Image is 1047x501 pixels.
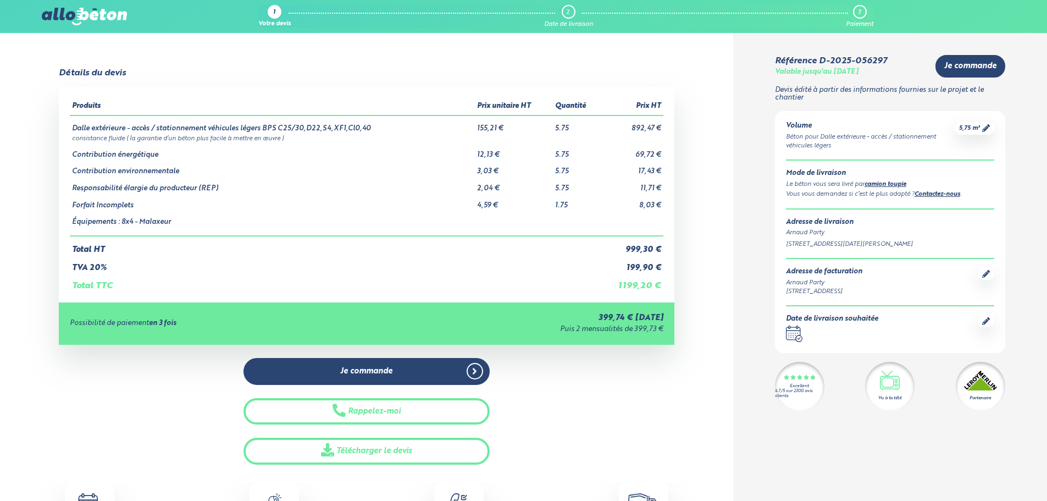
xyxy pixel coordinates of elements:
[786,268,862,276] div: Adresse de facturation
[70,210,475,236] td: Équipements : 8x4 - Malaxeur
[786,287,862,296] div: [STREET_ADDRESS]
[553,193,600,210] td: 1.75
[600,236,663,255] td: 999,30 €
[70,98,475,115] th: Produits
[553,176,600,193] td: 5.75
[70,159,475,176] td: Contribution environnementale
[544,21,593,28] div: Date de livraison
[149,320,176,327] strong: en 3 fois
[475,176,553,193] td: 2,04 €
[70,133,663,142] td: consistance fluide ( la garantie d’un béton plus facile à mettre en œuvre )
[846,21,873,28] div: Paiement
[553,159,600,176] td: 5.75
[600,98,663,115] th: Prix HT
[566,9,569,16] div: 2
[340,367,392,376] span: Je commande
[273,9,275,16] div: 1
[475,115,553,133] td: 155,21 €
[786,190,994,200] div: Vous vous demandez si c’est le plus adapté ? .
[475,98,553,115] th: Prix unitaire HT
[865,181,906,188] a: camion toupie
[553,142,600,159] td: 5.75
[935,55,1005,78] a: Je commande
[775,68,858,76] div: Valable jusqu'au [DATE]
[846,5,873,28] a: 3 Paiement
[600,159,663,176] td: 17,43 €
[42,8,126,25] img: allobéton
[790,384,809,389] div: Excellent
[70,176,475,193] td: Responsabilité élargie du producteur (REP)
[786,122,955,130] div: Volume
[258,5,291,28] a: 1 Votre devis
[243,438,490,465] a: Télécharger le devis
[786,278,862,288] div: Arnaud Party
[600,115,663,133] td: 892,47 €
[70,255,600,273] td: TVA 20%
[475,142,553,159] td: 12,13 €
[371,313,663,323] div: 399,74 € [DATE]
[786,228,994,238] div: Arnaud Party
[243,358,490,385] a: Je commande
[600,142,663,159] td: 69,72 €
[775,56,887,66] div: Référence D-2025-056297
[70,236,600,255] td: Total HT
[878,395,901,401] div: Vu à la télé
[915,191,960,197] a: Contactez-nous
[70,272,600,291] td: Total TTC
[600,255,663,273] td: 199,90 €
[258,21,291,28] div: Votre devis
[786,180,994,190] div: Le béton vous sera livré par
[786,133,955,151] div: Béton pour Dalle extérieure - accès / stationnement véhicules légers
[775,389,824,399] div: 4.7/5 sur 2300 avis clients
[775,86,1005,102] p: Devis édité à partir des informations fournies sur le projet et le chantier
[70,115,475,133] td: Dalle extérieure - accès / stationnement véhicules légers BPS C25/30,D22,S4,XF1,Cl0,40
[371,326,663,334] div: Puis 2 mensualités de 399,73 €
[858,9,861,16] div: 3
[70,142,475,159] td: Contribution énergétique
[786,240,994,249] div: [STREET_ADDRESS][DATE][PERSON_NAME]
[949,458,1035,489] iframe: Help widget launcher
[786,315,878,323] div: Date de livraison souhaitée
[786,169,994,178] div: Mode de livraison
[70,193,475,210] td: Forfait Incomplets
[970,395,991,401] div: Partenaire
[944,62,996,71] span: Je commande
[59,68,126,78] div: Détails du devis
[553,98,600,115] th: Quantité
[600,272,663,291] td: 1 199,20 €
[600,176,663,193] td: 11,71 €
[475,159,553,176] td: 3,03 €
[70,320,372,328] div: Possibilité de paiement
[243,398,490,425] button: Rappelez-moi
[786,218,994,227] div: Adresse de livraison
[475,193,553,210] td: 4,59 €
[600,193,663,210] td: 8,03 €
[553,115,600,133] td: 5.75
[544,5,593,28] a: 2 Date de livraison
